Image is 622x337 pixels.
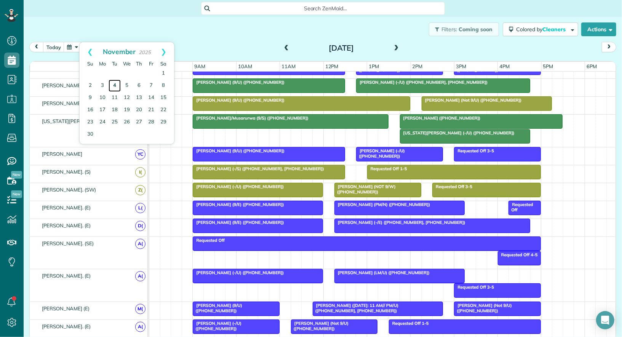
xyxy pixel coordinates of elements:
a: 5 [121,80,133,92]
span: 11am [280,63,297,69]
span: Filters: [441,26,457,33]
span: [PERSON_NAME] (NOT 9/W) ([PHONE_NUMBER]) [334,184,396,195]
span: Requested Off [508,202,533,212]
button: today [43,42,64,52]
span: [PERSON_NAME]/Musarurwa (9/S) ([PHONE_NUMBER]) [192,115,309,121]
span: [US_STATE][PERSON_NAME] (-/U) ([PHONE_NUMBER]) [400,130,515,136]
a: 30 [84,128,96,141]
span: Requested Off 3-5 [432,184,473,189]
a: 2 [84,80,96,92]
span: 6pm [585,63,598,69]
span: 10am [237,63,254,69]
span: [PERSON_NAME] (-/U) ([PHONE_NUMBER]) [192,184,284,189]
span: [PERSON_NAME]. (W) [40,82,94,88]
span: New [11,190,22,198]
span: [PERSON_NAME] (9/U) ([PHONE_NUMBER]) [192,80,285,85]
span: Requested Off 4-5 [497,252,538,257]
span: 9am [193,63,207,69]
span: A( [135,271,146,281]
span: Wednesday [123,61,131,67]
span: Friday [149,61,154,67]
a: 16 [84,104,96,116]
span: Requested Off 3-5 [454,148,494,153]
span: [PERSON_NAME] (Not 9/U) ([PHONE_NUMBER]) [291,321,349,331]
a: 13 [133,92,145,104]
span: Requested Off [192,238,225,243]
span: Colored by [516,26,568,33]
span: [PERSON_NAME] (-/U) ([PHONE_NUMBER], [PHONE_NUMBER]) [356,80,488,85]
span: YC [135,149,146,160]
a: 29 [157,116,169,128]
a: 14 [145,92,157,104]
a: 7 [145,80,157,92]
span: [PERSON_NAME] (9/U) ([PHONE_NUMBER]) [192,303,242,313]
a: 20 [133,104,145,116]
span: November [103,47,136,56]
button: Actions [581,22,616,36]
span: 2025 [139,49,151,55]
span: [PERSON_NAME] (LM/U) ([PHONE_NUMBER]) [356,62,409,72]
span: [PERSON_NAME] (-/S) ([PHONE_NUMBER], [PHONE_NUMBER]) [192,166,324,171]
span: Saturday [160,61,166,67]
span: 12pm [324,63,340,69]
span: [PERSON_NAME] (-/U) ([PHONE_NUMBER]) [356,148,405,159]
span: New [11,171,22,179]
span: Tuesday [112,61,118,67]
span: Coming soon [459,26,493,33]
span: Requested Off 3-5 [454,284,494,290]
a: 21 [145,104,157,116]
span: 3pm [454,63,468,69]
span: I( [135,167,146,177]
a: 17 [96,104,109,116]
span: 5pm [542,63,555,69]
a: 1 [157,67,169,80]
span: [PERSON_NAME]. (E) [40,273,92,279]
a: 12 [121,92,133,104]
span: Z( [135,185,146,195]
span: Requested Off 1-5 [389,321,429,326]
span: [PERSON_NAME]. (SW) [40,187,98,193]
button: Colored byCleaners [503,22,578,36]
span: A( [135,322,146,332]
a: 10 [96,92,109,104]
span: Cleaners [542,26,567,33]
a: 9 [84,92,96,104]
span: [PERSON_NAME] (9/E) ([PHONE_NUMBER]) [192,202,284,207]
span: [PERSON_NAME] (9/U) ([PHONE_NUMBER]) [192,97,285,103]
a: 28 [145,116,157,128]
span: [PERSON_NAME]. (E) [40,222,92,228]
a: 15 [157,92,169,104]
span: [PERSON_NAME] (-/U) ([PHONE_NUMBER]) [192,321,241,331]
span: M( [135,304,146,314]
a: 4 [109,80,121,92]
button: prev [29,42,44,52]
div: Open Intercom Messenger [596,311,614,329]
a: 3 [96,80,109,92]
a: 24 [96,116,109,128]
a: 19 [121,104,133,116]
span: [PERSON_NAME]. (S) [40,169,92,175]
span: [US_STATE][PERSON_NAME]. (S) [40,118,120,124]
span: 2pm [411,63,424,69]
span: [PERSON_NAME] [40,151,84,157]
span: [PERSON_NAME] (9/E) ([PHONE_NUMBER]) [192,220,284,225]
a: 25 [109,116,121,128]
span: [PERSON_NAME] (Not 9/U) ([PHONE_NUMBER]) [454,303,512,313]
span: [PERSON_NAME] (NOT 9/U) ([PHONE_NUMBER]) [454,62,513,72]
span: Thursday [136,61,142,67]
a: Next [153,42,174,61]
span: L( [135,203,146,213]
span: A( [135,239,146,249]
span: [PERSON_NAME]. (E) [40,204,92,211]
a: 22 [157,104,169,116]
a: 8 [157,80,169,92]
span: [PERSON_NAME] (PM/N) ([PHONE_NUMBER]) [334,202,430,207]
span: D( [135,221,146,231]
a: 27 [133,116,145,128]
a: Prev [80,42,101,61]
a: 23 [84,116,96,128]
a: 18 [109,104,121,116]
span: [PERSON_NAME] (LM/U) ([PHONE_NUMBER]) [334,270,430,275]
a: 26 [121,116,133,128]
span: [PERSON_NAME]. (E) [40,323,92,329]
